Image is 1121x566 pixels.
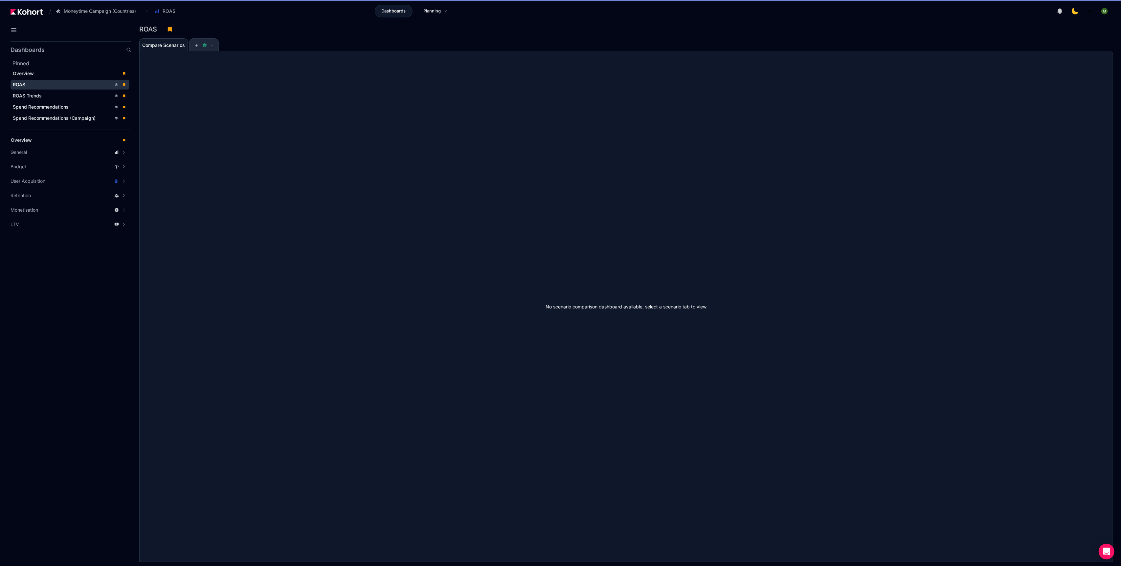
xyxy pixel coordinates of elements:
a: Spend Recommendations [11,102,129,112]
span: Spend Recommendations [13,104,69,110]
button: Moneytime Campaign (Countries) [52,6,143,17]
span: Overview [11,137,32,143]
h2: Dashboards [11,47,45,53]
a: Dashboards [375,5,413,17]
img: logo_MoneyTimeLogo_1_20250619094856634230.png [1087,8,1093,14]
a: Overview [11,69,129,78]
div: Open Intercom Messenger [1099,544,1114,559]
span: ROAS Trends [13,93,42,98]
span: Budget [11,163,26,170]
span: User Acquisition [11,178,45,184]
a: Overview [9,135,129,145]
span: Monetisation [11,207,38,213]
span: General [11,149,27,156]
span: Overview [13,71,34,76]
h3: ROAS [139,26,161,32]
a: Spend Recommendations (Campaign) [11,113,129,123]
h2: Pinned [12,59,131,67]
a: ROAS Trends [11,91,129,101]
span: ROAS [13,82,25,87]
span: LTV [11,221,19,228]
span: Spend Recommendations (Campaign) [13,115,96,121]
span: ROAS [163,8,175,14]
span: Retention [11,192,31,199]
button: ROAS [151,6,182,17]
a: Planning [416,5,454,17]
a: ROAS [11,80,129,90]
span: Compare Scenarios [142,43,185,48]
span: / [44,8,51,15]
img: Kohort logo [11,9,43,15]
span: Moneytime Campaign (Countries) [64,8,136,14]
span: Planning [423,8,441,14]
span: › [145,9,149,14]
div: No scenario comparison dashboard available, select a scenario tab to view [140,51,1113,562]
span: Dashboards [381,8,406,14]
